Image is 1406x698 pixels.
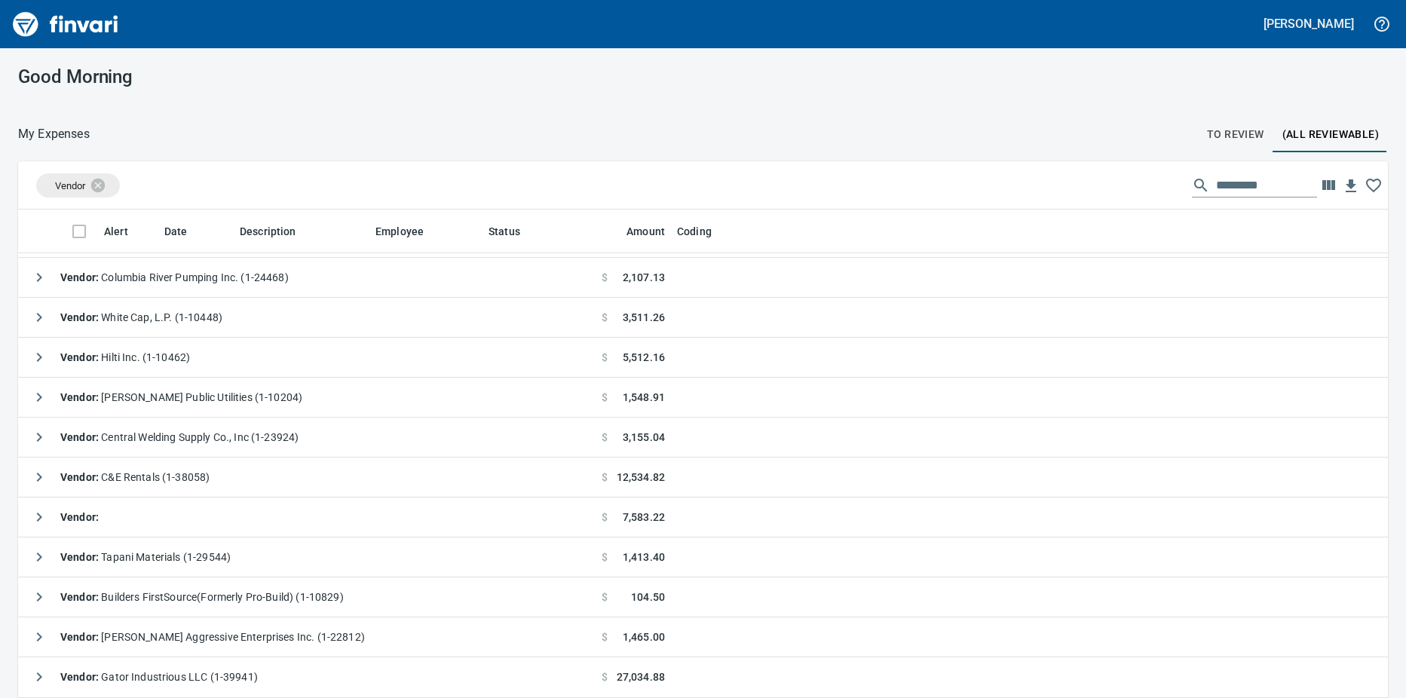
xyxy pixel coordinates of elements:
span: $ [602,430,608,445]
span: Amount [607,222,665,240]
span: [PERSON_NAME] Public Utilities (1-10204) [60,391,302,403]
span: Vendor [55,180,85,191]
span: $ [602,510,608,525]
span: Date [164,222,188,240]
span: C&E Rentals (1-38058) [60,471,210,483]
button: [PERSON_NAME] [1260,12,1358,35]
span: Columbia River Pumping Inc. (1-24468) [60,271,289,283]
span: Builders FirstSource(Formerly Pro-Build) (1-10829) [60,591,344,603]
span: 7,583.22 [623,510,665,525]
button: Click to remember these column choices [1362,174,1385,197]
span: $ [602,629,608,644]
span: 3,155.04 [623,430,665,445]
span: 1,413.40 [623,550,665,565]
span: Alert [104,222,128,240]
span: (All Reviewable) [1282,125,1379,144]
strong: Vendor : [60,591,101,603]
span: $ [602,669,608,684]
strong: Vendor : [60,271,101,283]
span: Gator Industrious LLC (1-39941) [60,671,258,683]
button: Download Table [1340,175,1362,197]
span: Central Welding Supply Co., Inc (1-23924) [60,431,299,443]
span: Employee [375,222,424,240]
strong: Vendor : [60,671,101,683]
span: 2,107.13 [623,270,665,285]
span: Employee [375,222,443,240]
span: Description [240,222,296,240]
strong: Vendor : [60,631,101,643]
strong: Vendor : [60,431,101,443]
span: [PERSON_NAME] Aggressive Enterprises Inc. (1-22812) [60,631,365,643]
span: Status [489,222,520,240]
span: Coding [677,222,712,240]
span: Coding [677,222,731,240]
strong: Vendor : [60,391,101,403]
span: $ [602,350,608,365]
strong: Vendor : [60,471,101,483]
span: Date [164,222,207,240]
span: 1,465.00 [623,629,665,644]
span: To Review [1207,125,1264,144]
span: $ [602,270,608,285]
nav: breadcrumb [18,125,90,143]
span: 3,511.26 [623,310,665,325]
span: $ [602,310,608,325]
h3: Good Morning [18,66,451,87]
span: 5,512.16 [623,350,665,365]
span: Tapani Materials (1-29544) [60,551,231,563]
span: Amount [626,222,665,240]
strong: Vendor : [60,511,99,523]
span: $ [602,589,608,605]
div: Vendor [36,173,120,197]
span: 27,034.88 [617,669,665,684]
strong: Vendor : [60,351,101,363]
h5: [PERSON_NAME] [1264,16,1354,32]
span: Alert [104,222,148,240]
button: Choose columns to display [1317,174,1340,197]
span: $ [602,550,608,565]
span: 104.50 [631,589,665,605]
p: My Expenses [18,125,90,143]
span: Hilti Inc. (1-10462) [60,351,190,363]
span: $ [602,470,608,485]
strong: Vendor : [60,311,101,323]
span: Description [240,222,316,240]
span: White Cap, L.P. (1-10448) [60,311,222,323]
img: Finvari [9,6,122,42]
span: 12,534.82 [617,470,665,485]
strong: Vendor : [60,551,101,563]
span: 1,548.91 [623,390,665,405]
span: $ [602,390,608,405]
span: Status [489,222,540,240]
